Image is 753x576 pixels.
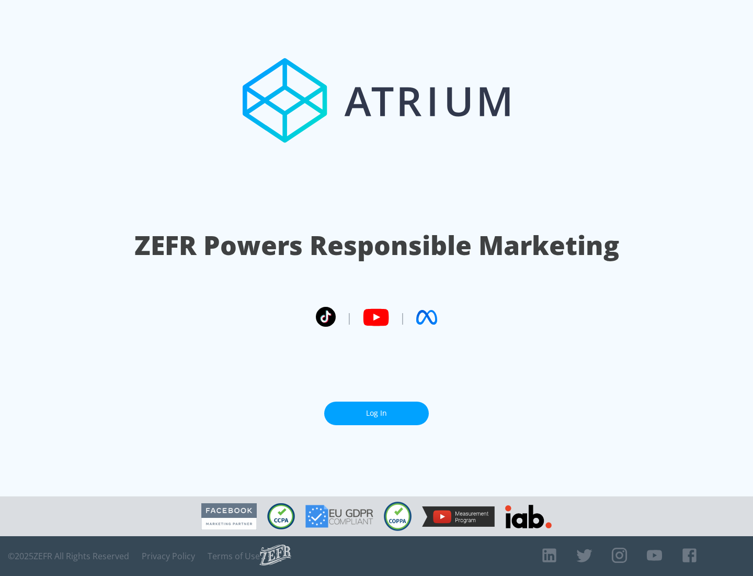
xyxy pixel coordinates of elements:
img: CCPA Compliant [267,503,295,529]
a: Privacy Policy [142,551,195,561]
a: Terms of Use [208,551,260,561]
span: | [346,309,352,325]
span: | [400,309,406,325]
img: IAB [505,505,552,528]
h1: ZEFR Powers Responsible Marketing [134,227,619,263]
img: YouTube Measurement Program [422,506,495,527]
span: © 2025 ZEFR All Rights Reserved [8,551,129,561]
img: COPPA Compliant [384,502,412,531]
img: Facebook Marketing Partner [201,503,257,530]
a: Log In [324,402,429,425]
img: GDPR Compliant [305,505,373,528]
